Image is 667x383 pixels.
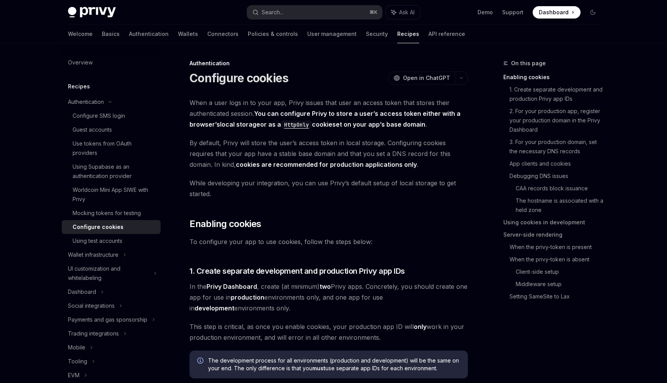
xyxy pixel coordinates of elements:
[510,83,605,105] a: 1. Create separate development and production Privy app IDs
[510,170,605,182] a: Debugging DNS issues
[68,97,104,107] div: Authentication
[73,111,125,120] div: Configure SMS login
[73,222,124,232] div: Configure cookies
[190,178,468,199] span: While developing your integration, you can use Privy’s default setup of local storage to get star...
[502,8,523,16] a: Support
[307,25,357,43] a: User management
[190,97,468,130] span: When a user logs in to your app, Privy issues that user an access token that stores their authent...
[231,293,264,301] strong: production
[73,125,112,134] div: Guest accounts
[68,371,80,380] div: EVM
[510,241,605,253] a: When the privy-token is present
[389,71,455,85] button: Open in ChatGPT
[399,8,415,16] span: Ask AI
[190,281,468,314] span: In the , create (at minimum) Privy apps. Concretely, you should create one app for use in environ...
[68,58,93,67] div: Overview
[62,183,161,206] a: Worldcoin Mini App SIWE with Privy
[510,136,605,158] a: 3. For your production domain, set the necessary DNS records
[207,283,257,291] a: Privy Dashboard
[190,236,468,247] span: To configure your app to use cookies, follow the steps below:
[369,9,378,15] span: ⌘ K
[320,283,331,290] strong: two
[516,266,605,278] a: Client-side setup
[178,25,198,43] a: Wallets
[190,218,261,230] span: Enabling cookies
[510,158,605,170] a: App clients and cookies
[587,6,599,19] button: Toggle dark mode
[247,5,382,19] button: Search...⌘K
[190,59,468,67] div: Authentication
[414,323,427,330] strong: only
[73,185,156,204] div: Worldcoin Mini App SIWE with Privy
[516,195,605,216] a: The hostname is associated with a held zone
[220,120,260,129] a: local storage
[236,161,417,168] strong: cookies are recommended for production applications only
[511,59,546,68] span: On this page
[195,304,234,312] strong: development
[312,365,325,371] strong: must
[73,162,156,181] div: Using Supabase as an authentication provider
[262,8,283,17] div: Search...
[68,82,90,91] h5: Recipes
[129,25,169,43] a: Authentication
[68,301,115,310] div: Social integrations
[503,71,605,83] a: Enabling cookies
[68,343,85,352] div: Mobile
[516,278,605,290] a: Middleware setup
[190,110,460,129] strong: You can configure Privy to store a user’s access token either with a browser’s or as a set on you...
[190,266,405,276] span: 1. Create separate development and production Privy app IDs
[516,182,605,195] a: CAA records block issuance
[477,8,493,16] a: Demo
[73,208,141,218] div: Mocking tokens for testing
[397,25,419,43] a: Recipes
[73,139,156,158] div: Use tokens from OAuth providers
[68,287,96,297] div: Dashboard
[403,74,450,82] span: Open in ChatGPT
[366,25,388,43] a: Security
[510,105,605,136] a: 2. For your production app, register your production domain in the Privy Dashboard
[68,25,93,43] a: Welcome
[248,25,298,43] a: Policies & controls
[62,109,161,123] a: Configure SMS login
[62,160,161,183] a: Using Supabase as an authentication provider
[68,250,119,259] div: Wallet infrastructure
[503,216,605,229] a: Using cookies in development
[207,25,239,43] a: Connectors
[281,120,312,129] code: HttpOnly
[190,71,288,85] h1: Configure cookies
[208,357,460,372] span: The development process for all environments (production and development) will be the same on you...
[73,236,122,246] div: Using test accounts
[68,7,116,18] img: dark logo
[533,6,581,19] a: Dashboard
[190,137,468,170] span: By default, Privy will store the user’s access token in local storage. Configuring cookies requir...
[62,220,161,234] a: Configure cookies
[281,120,332,128] a: HttpOnlycookie
[428,25,465,43] a: API reference
[68,329,119,338] div: Trading integrations
[190,321,468,343] span: This step is critical, as once you enable cookies, your production app ID will work in your produ...
[207,283,257,290] strong: Privy Dashboard
[539,8,569,16] span: Dashboard
[197,358,205,365] svg: Info
[62,206,161,220] a: Mocking tokens for testing
[62,123,161,137] a: Guest accounts
[62,56,161,69] a: Overview
[102,25,120,43] a: Basics
[68,315,147,324] div: Payments and gas sponsorship
[68,264,149,283] div: UI customization and whitelabeling
[62,137,161,160] a: Use tokens from OAuth providers
[503,229,605,241] a: Server-side rendering
[510,290,605,303] a: Setting SameSite to Lax
[68,357,87,366] div: Tooling
[62,234,161,248] a: Using test accounts
[386,5,420,19] button: Ask AI
[510,253,605,266] a: When the privy-token is absent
